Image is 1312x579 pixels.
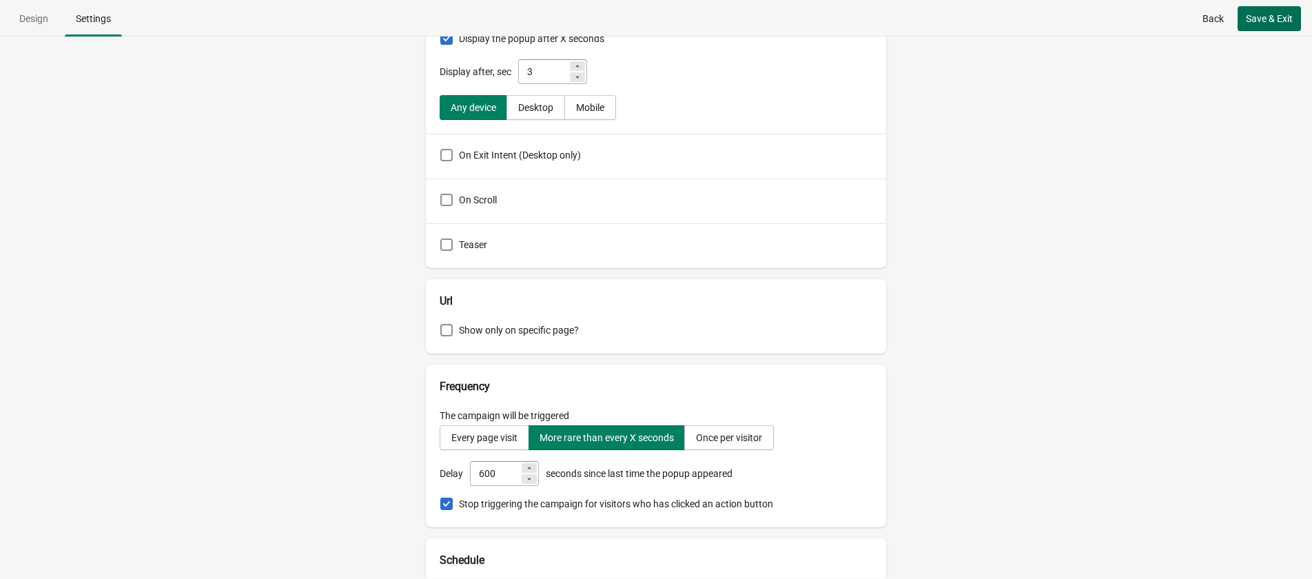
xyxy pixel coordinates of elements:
[440,425,529,450] button: Every page visit
[440,410,569,421] span: The campaign will be triggered
[529,425,685,450] button: More rare than every X seconds
[1238,6,1301,31] button: Save & Exit
[546,468,732,479] span: seconds since last time the popup appeared
[518,102,553,113] div: Desktop
[696,432,762,443] div: Once per visitor
[19,13,48,24] span: Design
[440,95,507,120] button: Any device
[451,432,517,443] div: Every page visit
[459,239,487,250] span: Teaser
[459,325,579,336] span: Show only on specific page?
[1246,13,1293,24] span: Save & Exit
[451,102,496,113] div: Any device
[684,425,774,450] button: Once per visitor
[459,33,604,44] span: Display the popup after X seconds
[564,95,616,120] button: Mobile
[440,552,872,569] h2: Schedule
[76,13,111,24] span: Settings
[540,432,674,443] div: More rare than every X seconds
[1202,13,1224,24] span: Back
[506,95,565,120] button: Desktop
[576,102,604,113] div: Mobile
[440,468,463,479] span: Delay
[459,150,581,161] span: On Exit Intent (Desktop only)
[459,194,497,205] span: On Scroll
[1194,6,1232,31] button: Back
[440,378,872,395] h2: Frequency
[459,498,773,509] span: Stop triggering the campaign for visitors who has clicked an action button
[440,293,872,309] h2: Url
[440,66,511,77] span: Display after, sec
